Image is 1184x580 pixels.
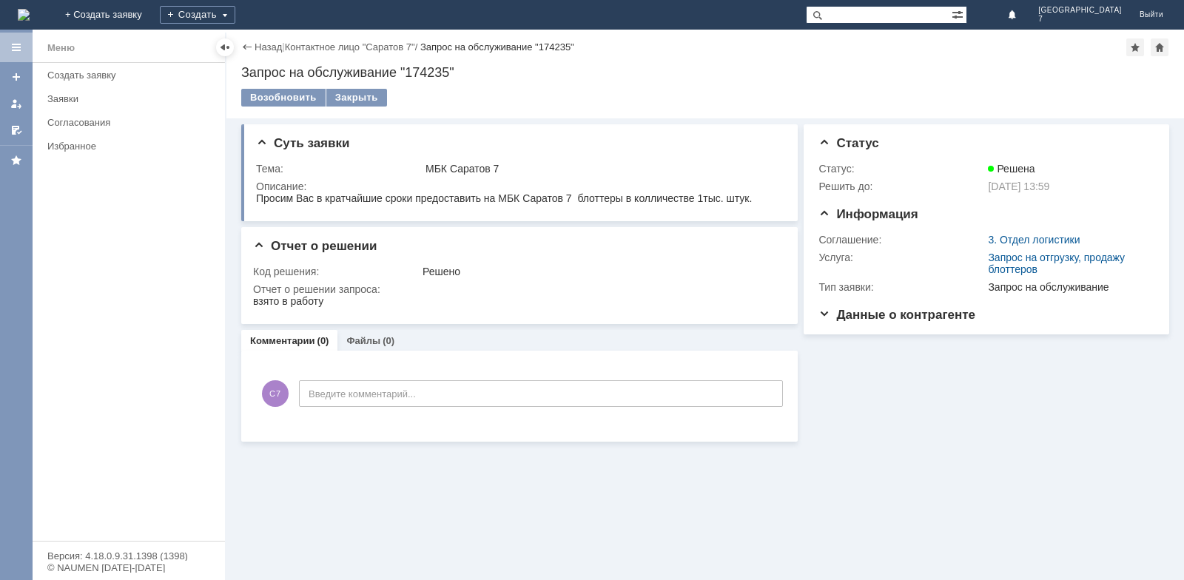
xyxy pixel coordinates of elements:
[420,41,574,53] div: Запрос на обслуживание "174235"
[4,92,28,115] a: Мои заявки
[988,234,1080,246] a: 3. Отдел логистики
[41,64,222,87] a: Создать заявку
[47,117,216,128] div: Согласования
[988,181,1049,192] span: [DATE] 13:59
[41,111,222,134] a: Согласования
[47,563,210,573] div: © NAUMEN [DATE]-[DATE]
[425,163,778,175] div: МБК Саратов 7
[1151,38,1168,56] div: Сделать домашней страницей
[818,281,985,293] div: Тип заявки:
[241,65,1169,80] div: Запрос на обслуживание "174235"
[262,380,289,407] span: С7
[250,335,315,346] a: Комментарии
[47,141,200,152] div: Избранное
[988,252,1125,275] a: Запрос на отгрузку, продажу блоттеров
[1038,6,1122,15] span: [GEOGRAPHIC_DATA]
[285,41,420,53] div: /
[317,335,329,346] div: (0)
[4,65,28,89] a: Создать заявку
[18,9,30,21] a: Перейти на домашнюю страницу
[285,41,415,53] a: Контактное лицо "Саратов 7"
[818,181,985,192] div: Решить до:
[818,234,985,246] div: Соглашение:
[255,41,282,53] a: Назад
[256,163,423,175] div: Тема:
[47,39,75,57] div: Меню
[988,163,1035,175] span: Решена
[988,281,1148,293] div: Запрос на обслуживание
[253,283,781,295] div: Отчет о решении запроса:
[952,7,966,21] span: Расширенный поиск
[282,41,284,52] div: |
[1126,38,1144,56] div: Добавить в избранное
[1038,15,1122,24] span: 7
[47,93,216,104] div: Заявки
[423,266,778,277] div: Решено
[346,335,380,346] a: Файлы
[160,6,235,24] div: Создать
[41,87,222,110] a: Заявки
[818,252,985,263] div: Услуга:
[47,70,216,81] div: Создать заявку
[818,308,975,322] span: Данные о контрагенте
[253,266,420,277] div: Код решения:
[818,207,918,221] span: Информация
[818,136,878,150] span: Статус
[216,38,234,56] div: Скрыть меню
[256,181,781,192] div: Описание:
[256,136,349,150] span: Суть заявки
[47,551,210,561] div: Версия: 4.18.0.9.31.1398 (1398)
[383,335,394,346] div: (0)
[818,163,985,175] div: Статус:
[18,9,30,21] img: logo
[4,118,28,142] a: Мои согласования
[253,239,377,253] span: Отчет о решении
